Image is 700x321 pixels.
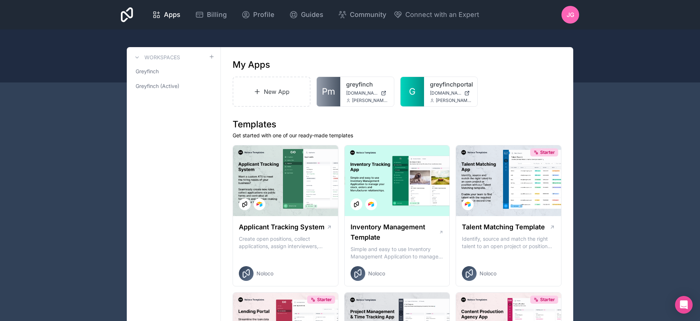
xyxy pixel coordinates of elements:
[351,246,444,260] p: Simple and easy to use Inventory Management Application to manage your stock, orders and Manufact...
[256,201,262,207] img: Airtable Logo
[233,132,561,139] p: Get started with one of our ready-made templates
[133,65,215,78] a: Greyfinch
[430,80,472,89] a: greyfinchportal
[346,90,378,96] span: [DOMAIN_NAME]
[253,10,274,20] span: Profile
[164,10,180,20] span: Apps
[436,98,472,103] span: [PERSON_NAME][EMAIL_ADDRESS][PERSON_NAME][DOMAIN_NAME]
[465,201,471,207] img: Airtable Logo
[317,77,340,106] a: Pm
[189,7,233,23] a: Billing
[430,90,462,96] span: [DOMAIN_NAME]
[233,59,270,71] h1: My Apps
[317,297,332,303] span: Starter
[351,222,439,243] h1: Inventory Management Template
[283,7,329,23] a: Guides
[430,90,472,96] a: [DOMAIN_NAME]
[352,98,388,103] span: [PERSON_NAME][EMAIL_ADDRESS][PERSON_NAME][DOMAIN_NAME]
[540,297,555,303] span: Starter
[322,86,335,98] span: Pm
[146,7,186,23] a: Apps
[401,77,424,106] a: G
[368,270,385,277] span: Noloco
[133,80,215,93] a: Greyfinch (Active)
[405,10,479,20] span: Connect with an Expert
[480,270,496,277] span: Noloco
[346,90,388,96] a: [DOMAIN_NAME]
[462,235,555,250] p: Identify, source and match the right talent to an open project or position with our Talent Matchi...
[462,222,545,232] h1: Talent Matching Template
[207,10,227,20] span: Billing
[540,149,555,155] span: Starter
[332,7,392,23] a: Community
[236,7,280,23] a: Profile
[567,10,574,19] span: JG
[368,201,374,207] img: Airtable Logo
[133,53,180,62] a: Workspaces
[409,86,416,98] span: G
[233,119,561,130] h1: Templates
[675,296,693,314] div: Open Intercom Messenger
[346,80,388,89] a: greyfinch
[301,10,323,20] span: Guides
[239,235,332,250] p: Create open positions, collect applications, assign interviewers, centralise candidate feedback a...
[350,10,386,20] span: Community
[144,54,180,61] h3: Workspaces
[239,222,324,232] h1: Applicant Tracking System
[136,68,159,75] span: Greyfinch
[136,82,179,90] span: Greyfinch (Active)
[233,77,310,107] a: New App
[256,270,273,277] span: Noloco
[394,10,479,20] button: Connect with an Expert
